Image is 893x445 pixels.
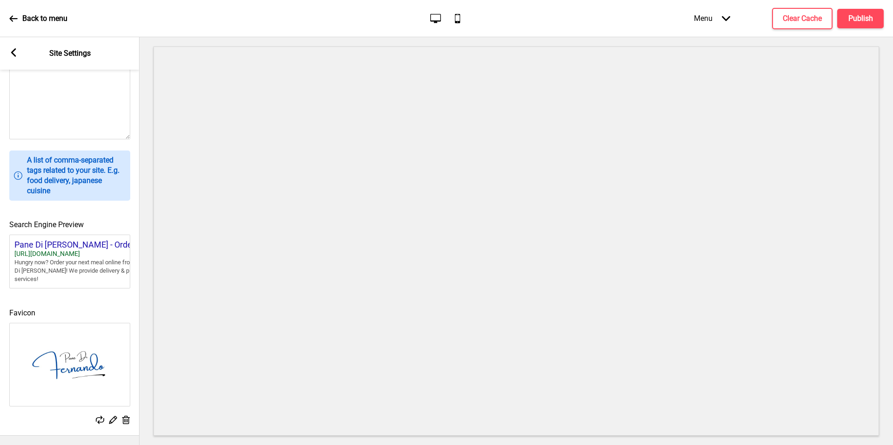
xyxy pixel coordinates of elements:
button: Clear Cache [772,8,833,29]
h4: Clear Cache [783,13,822,24]
p: Back to menu [22,13,67,24]
div: Hungry now? Order your next meal online from Pane Di [PERSON_NAME]! We provide delivery & pickup ... [14,258,154,284]
h4: Publish [848,13,873,24]
textarea: restaurant, food delivery, takeaway [9,37,130,139]
div: Pane Di [PERSON_NAME] - Order online … [14,240,154,250]
p: A list of comma-separated tags related to your site. E.g. food delivery, japanese cuisine [27,155,126,196]
div: Menu [685,5,740,32]
h4: Search Engine Preview [9,220,130,230]
a: Back to menu [9,6,67,31]
h4: Favicon [9,308,130,318]
div: [URL][DOMAIN_NAME] [14,250,154,258]
button: Publish [837,9,884,28]
img: Favicon [10,323,130,406]
p: Site Settings [49,48,91,59]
